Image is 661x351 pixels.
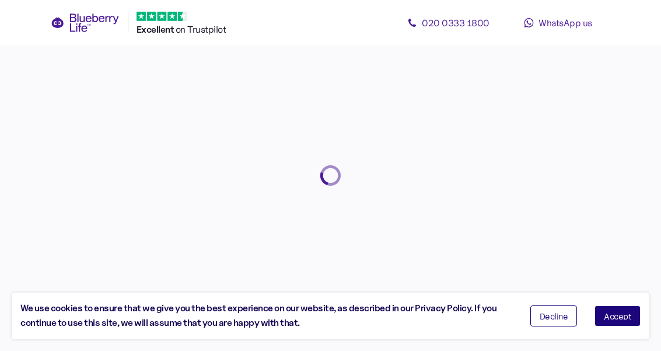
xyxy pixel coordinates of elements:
div: We use cookies to ensure that we give you the best experience on our website, as described in our... [20,301,513,331]
button: Accept cookies [594,305,641,326]
button: Decline cookies [530,305,578,326]
span: 020 0333 1800 [422,17,489,29]
a: 020 0333 1800 [396,11,501,34]
span: Decline [540,312,568,320]
span: Accept [604,312,631,320]
span: on Trustpilot [176,23,226,35]
span: Excellent ️ [137,24,176,35]
a: WhatsApp us [506,11,611,34]
span: WhatsApp us [538,17,592,29]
